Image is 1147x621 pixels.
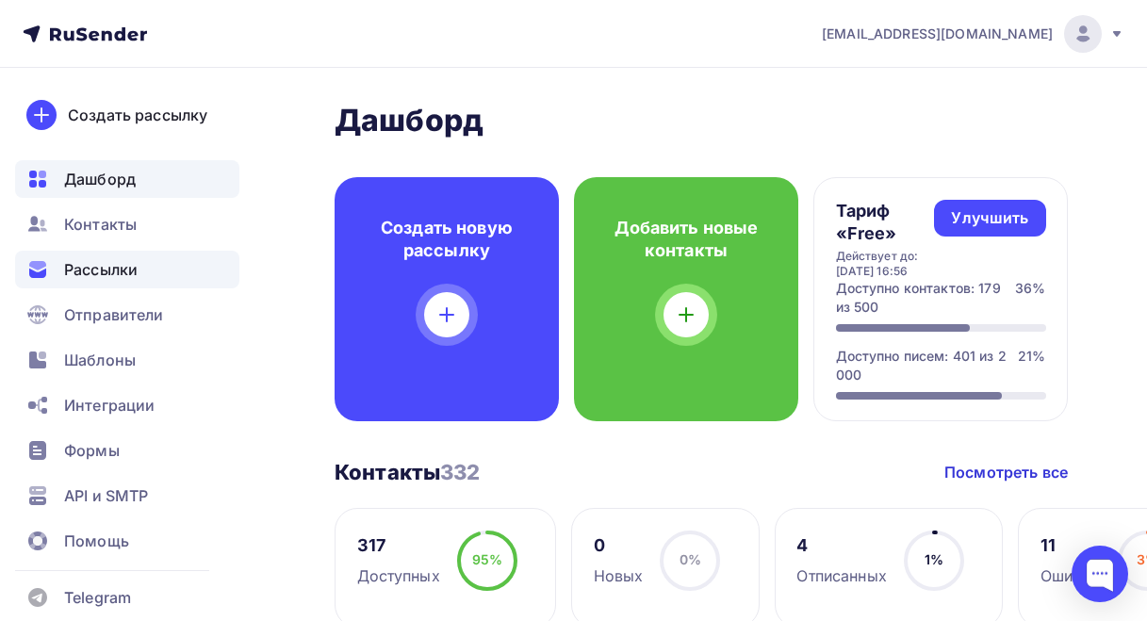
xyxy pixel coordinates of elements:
[68,104,207,126] div: Создать рассылку
[335,102,1068,139] h2: Дашборд
[796,534,886,557] div: 4
[680,551,701,567] span: 0%
[15,205,239,243] a: Контакты
[796,564,886,587] div: Отписанных
[64,586,131,609] span: Telegram
[64,258,138,281] span: Рассылки
[357,534,440,557] div: 317
[64,439,120,462] span: Формы
[472,551,502,567] span: 95%
[64,349,136,371] span: Шаблоны
[594,564,644,587] div: Новых
[440,460,480,484] span: 332
[64,484,148,507] span: API и SMTP
[594,534,644,557] div: 0
[836,200,935,245] h4: Тариф «Free»
[64,213,137,236] span: Контакты
[944,461,1068,483] a: Посмотреть все
[64,530,129,552] span: Помощь
[15,341,239,379] a: Шаблоны
[64,168,136,190] span: Дашборд
[1018,347,1045,384] div: 21%
[335,459,481,485] h3: Контакты
[822,25,1053,43] span: [EMAIL_ADDRESS][DOMAIN_NAME]
[15,432,239,469] a: Формы
[15,296,239,334] a: Отправители
[836,347,1019,384] div: Доступно писем: 401 из 2 000
[1015,279,1045,317] div: 36%
[15,251,239,288] a: Рассылки
[365,217,529,262] h4: Создать новую рассылку
[925,551,943,567] span: 1%
[1040,564,1101,587] div: Ошибок
[64,303,164,326] span: Отправители
[836,249,935,279] div: Действует до: [DATE] 16:56
[951,207,1028,229] div: Улучшить
[822,15,1124,53] a: [EMAIL_ADDRESS][DOMAIN_NAME]
[357,564,440,587] div: Доступных
[836,279,1016,317] div: Доступно контактов: 179 из 500
[1040,534,1101,557] div: 11
[64,394,155,417] span: Интеграции
[15,160,239,198] a: Дашборд
[604,217,768,262] h4: Добавить новые контакты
